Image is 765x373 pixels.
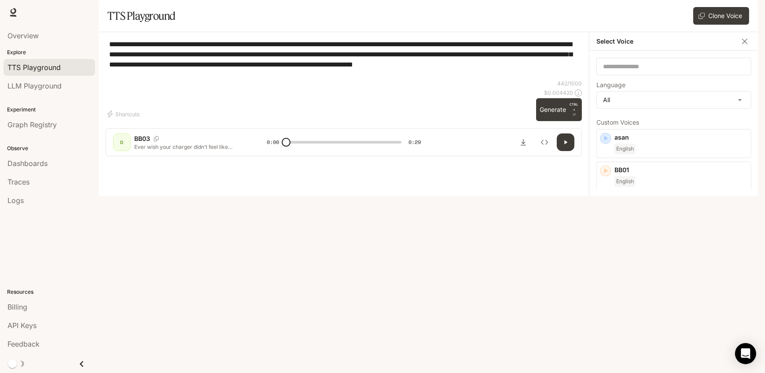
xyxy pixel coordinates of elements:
[557,80,582,87] p: 442 / 1000
[614,144,636,154] span: English
[107,7,176,25] h1: TTS Playground
[693,7,749,25] button: Clone Voice
[408,138,421,147] span: 0:29
[597,92,751,108] div: All
[536,133,553,151] button: Inspect
[536,98,582,121] button: GenerateCTRL +⏎
[106,107,143,121] button: Shortcuts
[150,136,162,141] button: Copy Voice ID
[735,343,756,364] div: Open Intercom Messenger
[515,133,532,151] button: Download audio
[596,119,751,126] p: Custom Voices
[614,133,747,142] p: asan
[134,134,150,143] p: BB03
[134,143,246,151] p: Ever wish your charger didn’t feel like carrying a brick? Meet the world’s slimmest magnetic powe...
[115,135,129,149] div: D
[544,89,573,96] p: $ 0.004420
[614,166,747,174] p: BB01
[267,138,279,147] span: 0:00
[614,176,636,187] span: English
[570,102,578,112] p: CTRL +
[570,102,578,118] p: ⏎
[596,82,625,88] p: Language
